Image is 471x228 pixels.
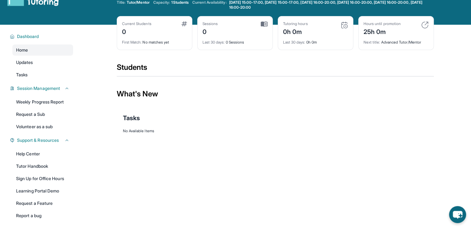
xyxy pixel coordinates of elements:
[12,198,73,209] a: Request a Feature
[203,26,218,36] div: 0
[12,69,73,80] a: Tasks
[283,36,348,45] div: 0h 0m
[12,44,73,56] a: Home
[283,21,308,26] div: Tutoring hours
[283,40,305,44] span: Last 30 days :
[15,33,69,40] button: Dashboard
[181,21,187,26] img: card
[203,21,218,26] div: Sessions
[364,21,401,26] div: Hours until promotion
[12,185,73,196] a: Learning Portal Demo
[17,85,60,91] span: Session Management
[12,57,73,68] a: Updates
[16,72,28,78] span: Tasks
[364,36,429,45] div: Advanced Tutor/Mentor
[123,129,428,133] div: No Available Items
[12,109,73,120] a: Request a Sub
[123,114,140,122] span: Tasks
[117,80,434,108] div: What's New
[12,161,73,172] a: Tutor Handbook
[12,148,73,159] a: Help Center
[15,85,69,91] button: Session Management
[122,21,151,26] div: Current Students
[17,137,59,143] span: Support & Resources
[341,21,348,29] img: card
[12,210,73,221] a: Report a bug
[203,40,225,44] span: Last 30 days :
[122,40,142,44] span: First Match :
[117,62,434,76] div: Students
[12,96,73,108] a: Weekly Progress Report
[261,21,268,27] img: card
[203,36,268,45] div: 0 Sessions
[16,59,33,65] span: Updates
[122,26,151,36] div: 0
[364,26,401,36] div: 25h 0m
[17,33,39,40] span: Dashboard
[283,26,308,36] div: 0h 0m
[421,21,429,29] img: card
[16,47,28,53] span: Home
[12,173,73,184] a: Sign Up for Office Hours
[12,121,73,132] a: Volunteer as a sub
[449,206,466,223] button: chat-button
[364,40,380,44] span: Next title :
[122,36,187,45] div: No matches yet
[15,137,69,143] button: Support & Resources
